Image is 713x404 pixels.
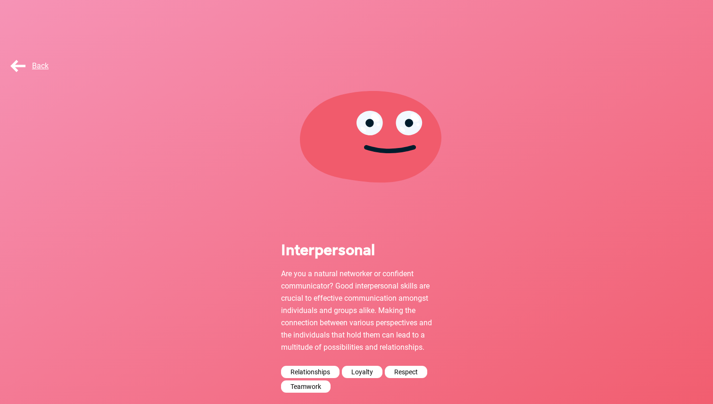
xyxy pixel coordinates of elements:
[385,366,427,378] div: Respect
[281,241,432,257] h1: Interpersonal
[342,366,382,378] div: Loyalty
[281,380,331,393] div: Teamwork
[281,366,340,378] div: Relationships
[281,268,432,354] p: Are you a natural networker or confident communicator? Good interpersonal skills are crucial to e...
[8,61,49,70] span: Back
